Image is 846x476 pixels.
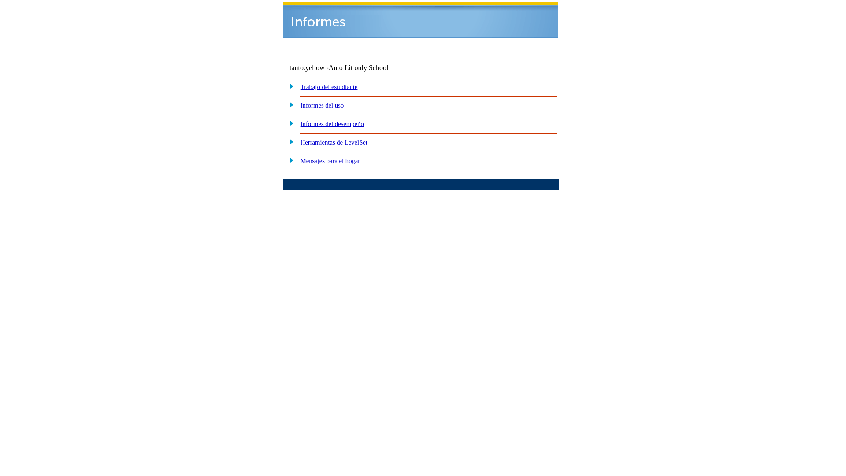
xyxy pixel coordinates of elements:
[283,2,558,38] img: header
[301,102,344,109] a: Informes del uso
[285,119,294,127] img: plus.gif
[301,83,358,90] a: Trabajo del estudiante
[289,64,452,72] td: tauto.yellow -
[301,139,367,146] a: Herramientas de LevelSet
[285,138,294,145] img: plus.gif
[301,120,364,127] a: Informes del desempeño
[285,82,294,90] img: plus.gif
[285,156,294,164] img: plus.gif
[301,157,360,164] a: Mensajes para el hogar
[285,100,294,108] img: plus.gif
[329,64,389,71] nobr: Auto Lit only School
